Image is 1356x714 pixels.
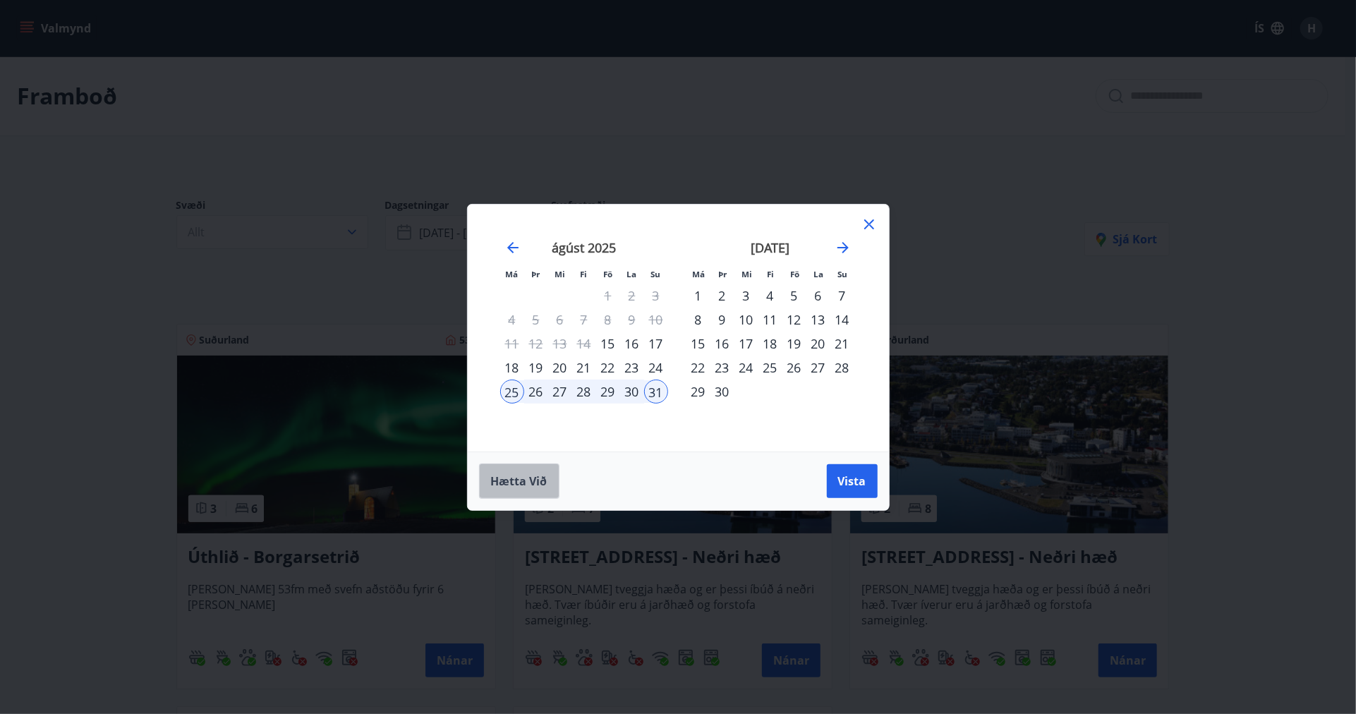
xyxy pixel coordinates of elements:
div: 20 [548,356,572,380]
td: Not available. þriðjudagur, 12. ágúst 2025 [524,332,548,356]
div: 21 [830,332,854,356]
div: Move backward to switch to the previous month. [504,239,521,256]
div: 1 [686,284,710,308]
td: Choose laugardagur, 20. september 2025 as your check-in date. It’s available. [806,332,830,356]
td: Choose fimmtudagur, 11. september 2025 as your check-in date. It’s available. [758,308,782,332]
td: Choose þriðjudagur, 2. september 2025 as your check-in date. It’s available. [710,284,734,308]
small: Þr [532,269,540,279]
td: Choose þriðjudagur, 9. september 2025 as your check-in date. It’s available. [710,308,734,332]
td: Choose laugardagur, 27. september 2025 as your check-in date. It’s available. [806,356,830,380]
div: 5 [782,284,806,308]
td: Choose þriðjudagur, 23. september 2025 as your check-in date. It’s available. [710,356,734,380]
td: Choose sunnudagur, 17. ágúst 2025 as your check-in date. It’s available. [644,332,668,356]
div: 31 [644,380,668,404]
td: Choose föstudagur, 15. ágúst 2025 as your check-in date. It’s available. [596,332,620,356]
td: Choose laugardagur, 6. september 2025 as your check-in date. It’s available. [806,284,830,308]
div: 3 [734,284,758,308]
div: 19 [782,332,806,356]
td: Choose þriðjudagur, 16. september 2025 as your check-in date. It’s available. [710,332,734,356]
div: 19 [524,356,548,380]
button: Hætta við [479,464,559,499]
div: 23 [710,356,734,380]
div: 25 [500,380,524,404]
small: Mi [555,269,565,279]
div: 2 [710,284,734,308]
div: 18 [500,356,524,380]
div: 28 [572,380,596,404]
td: Choose miðvikudagur, 20. ágúst 2025 as your check-in date. It’s available. [548,356,572,380]
td: Choose sunnudagur, 14. september 2025 as your check-in date. It’s available. [830,308,854,332]
div: 7 [830,284,854,308]
div: 27 [548,380,572,404]
div: 14 [830,308,854,332]
td: Selected. miðvikudagur, 27. ágúst 2025 [548,380,572,404]
div: 22 [686,356,710,380]
td: Choose sunnudagur, 24. ágúst 2025 as your check-in date. It’s available. [644,356,668,380]
div: 30 [620,380,644,404]
div: 29 [596,380,620,404]
td: Not available. sunnudagur, 3. ágúst 2025 [644,284,668,308]
td: Choose laugardagur, 13. september 2025 as your check-in date. It’s available. [806,308,830,332]
td: Not available. föstudagur, 8. ágúst 2025 [596,308,620,332]
td: Not available. fimmtudagur, 14. ágúst 2025 [572,332,596,356]
td: Choose laugardagur, 16. ágúst 2025 as your check-in date. It’s available. [620,332,644,356]
td: Choose mánudagur, 18. ágúst 2025 as your check-in date. It’s available. [500,356,524,380]
td: Choose fimmtudagur, 21. ágúst 2025 as your check-in date. It’s available. [572,356,596,380]
td: Not available. fimmtudagur, 7. ágúst 2025 [572,308,596,332]
div: 26 [782,356,806,380]
div: 24 [734,356,758,380]
small: La [814,269,824,279]
div: 11 [758,308,782,332]
small: Má [506,269,519,279]
div: Move forward to switch to the next month. [835,239,852,256]
td: Choose föstudagur, 5. september 2025 as your check-in date. It’s available. [782,284,806,308]
div: 20 [806,332,830,356]
small: Fö [603,269,612,279]
div: 23 [620,356,644,380]
td: Choose fimmtudagur, 18. september 2025 as your check-in date. It’s available. [758,332,782,356]
div: 15 [686,332,710,356]
div: 25 [758,356,782,380]
small: Mi [741,269,752,279]
div: 17 [644,332,668,356]
div: 18 [758,332,782,356]
td: Choose mánudagur, 15. september 2025 as your check-in date. It’s available. [686,332,710,356]
strong: [DATE] [751,239,789,256]
td: Choose þriðjudagur, 19. ágúst 2025 as your check-in date. It’s available. [524,356,548,380]
td: Not available. mánudagur, 11. ágúst 2025 [500,332,524,356]
td: Choose sunnudagur, 21. september 2025 as your check-in date. It’s available. [830,332,854,356]
div: 15 [596,332,620,356]
td: Choose mánudagur, 8. september 2025 as your check-in date. It’s available. [686,308,710,332]
td: Choose mánudagur, 22. september 2025 as your check-in date. It’s available. [686,356,710,380]
td: Choose föstudagur, 12. september 2025 as your check-in date. It’s available. [782,308,806,332]
small: Þr [719,269,727,279]
small: Fi [768,269,775,279]
td: Not available. laugardagur, 9. ágúst 2025 [620,308,644,332]
td: Choose þriðjudagur, 30. september 2025 as your check-in date. It’s available. [710,380,734,404]
td: Choose mánudagur, 29. september 2025 as your check-in date. It’s available. [686,380,710,404]
td: Choose föstudagur, 26. september 2025 as your check-in date. It’s available. [782,356,806,380]
td: Choose miðvikudagur, 10. september 2025 as your check-in date. It’s available. [734,308,758,332]
td: Choose mánudagur, 1. september 2025 as your check-in date. It’s available. [686,284,710,308]
div: 17 [734,332,758,356]
small: Fö [790,269,799,279]
td: Choose miðvikudagur, 3. september 2025 as your check-in date. It’s available. [734,284,758,308]
td: Not available. miðvikudagur, 13. ágúst 2025 [548,332,572,356]
div: Calendar [485,222,872,435]
td: Selected. fimmtudagur, 28. ágúst 2025 [572,380,596,404]
div: 4 [758,284,782,308]
div: 21 [572,356,596,380]
div: 26 [524,380,548,404]
td: Selected as start date. mánudagur, 25. ágúst 2025 [500,380,524,404]
span: Vista [838,473,866,489]
td: Choose sunnudagur, 28. september 2025 as your check-in date. It’s available. [830,356,854,380]
small: Má [693,269,706,279]
td: Not available. föstudagur, 1. ágúst 2025 [596,284,620,308]
td: Selected. þriðjudagur, 26. ágúst 2025 [524,380,548,404]
small: Fi [581,269,588,279]
td: Choose sunnudagur, 7. september 2025 as your check-in date. It’s available. [830,284,854,308]
strong: ágúst 2025 [552,239,616,256]
td: Selected. laugardagur, 30. ágúst 2025 [620,380,644,404]
td: Choose miðvikudagur, 24. september 2025 as your check-in date. It’s available. [734,356,758,380]
div: 16 [620,332,644,356]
